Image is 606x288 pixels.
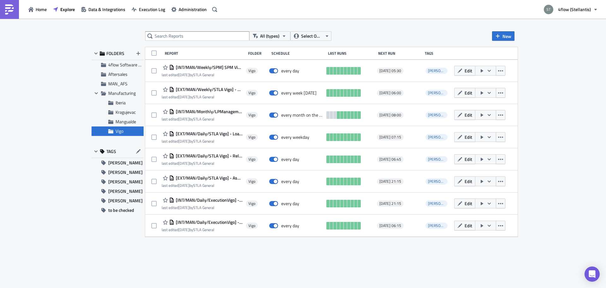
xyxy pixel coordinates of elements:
[465,112,472,118] span: Edit
[248,135,255,140] span: Vigo
[108,187,143,196] span: [PERSON_NAME]
[162,227,243,232] div: last edited by STLA General
[425,134,448,140] span: i.villaverde
[92,177,144,187] button: [PERSON_NAME]
[428,90,457,96] span: [PERSON_NAME]
[106,51,124,56] span: FOLDERS
[174,131,243,137] span: [EXT/MAN/Daily/STLA Vigo] - Loads FV3
[108,90,136,96] span: Manufacturing
[106,149,116,154] span: TAGS
[162,205,243,210] div: last edited by STLA General
[428,200,457,206] span: [PERSON_NAME]
[281,68,299,74] div: every day
[428,68,457,74] span: [PERSON_NAME]
[4,4,15,15] img: PushMetrics
[428,156,457,162] span: [PERSON_NAME]
[248,223,255,228] span: Vigo
[178,116,189,122] time: 2025-10-03T11:36:19Z
[248,68,255,73] span: Vigo
[178,72,189,78] time: 2025-07-14T10:23:21Z
[425,178,448,185] span: i.villaverde
[165,51,245,56] div: Report
[425,68,448,74] span: i.villaverde
[454,199,475,208] button: Edit
[540,3,601,16] button: 4flow (Stellantis)
[379,179,401,184] span: [DATE] 21:15
[492,31,514,41] button: New
[454,132,475,142] button: Edit
[428,112,457,118] span: [PERSON_NAME]
[248,90,255,95] span: Vigo
[162,161,243,166] div: last edited by STLA General
[50,4,78,14] a: Explore
[290,31,331,41] button: Select Owner
[465,67,472,74] span: Edit
[92,187,144,196] button: [PERSON_NAME]
[174,109,243,114] span: [INT/MAN/Monthly/LPManagement] - Excluded ROs Vigo
[248,51,268,56] div: Folder
[162,183,243,188] div: last edited by STLA General
[465,89,472,96] span: Edit
[139,6,165,13] span: Execution Log
[178,182,189,188] time: 2025-06-27T08:43:43Z
[425,200,448,207] span: i.villaverde
[378,51,422,56] div: Next Run
[502,33,511,40] span: New
[248,201,255,206] span: Vigo
[454,66,475,76] button: Edit
[379,135,401,140] span: [DATE] 07:15
[25,4,50,14] button: Home
[162,72,243,77] div: last edited by STLA General
[178,94,189,100] time: 2025-06-27T08:43:43Z
[92,205,144,215] button: to be checked
[178,227,189,233] time: 2025-06-27T08:43:44Z
[425,223,448,229] span: i.villaverde
[379,90,401,95] span: [DATE] 06:00
[454,110,475,120] button: Edit
[128,4,168,14] button: Execution Log
[174,175,243,181] span: [EXT/MAN/Daily/STLA Vigo] - Assigned loads for empties
[168,4,210,14] a: Administration
[78,4,128,14] button: Data & Integrations
[178,205,189,211] time: 2025-09-04T12:51:36Z
[116,128,123,134] span: Vigo
[108,205,134,215] span: to be checked
[543,4,554,15] img: Avatar
[92,158,144,168] button: [PERSON_NAME]
[281,156,299,162] div: every day
[174,153,243,159] span: [EXT/MAN/Daily/STLA Vigo] - Released TOs (FOP checker)
[36,6,47,13] span: Home
[465,222,472,229] span: Edit
[425,51,452,56] div: Tags
[116,109,136,115] span: Kragujevac
[425,112,448,118] span: i.villaverde
[281,134,309,140] div: every weekday
[428,134,457,140] span: [PERSON_NAME]
[428,223,457,229] span: [PERSON_NAME]
[379,157,401,162] span: [DATE] 06:45
[145,31,249,41] input: Search Reports
[425,156,448,162] span: i.villaverde
[454,88,475,98] button: Edit
[454,176,475,186] button: Edit
[379,68,401,73] span: [DATE] 05:30
[465,134,472,140] span: Edit
[465,200,472,207] span: Edit
[281,223,299,229] div: every day
[248,113,255,118] span: Vigo
[281,179,299,184] div: every day
[108,177,143,187] span: [PERSON_NAME]
[108,71,128,77] span: Aftersales
[281,112,323,118] div: every month on the 1st
[116,99,126,106] span: Iberia
[465,178,472,185] span: Edit
[108,80,128,87] span: MAN_AFS
[425,90,448,96] span: i.villaverde
[271,51,325,56] div: Schedule
[108,61,147,68] span: 4flow Software KAM
[465,156,472,162] span: Edit
[585,267,600,282] div: Open Intercom Messenger
[379,201,401,206] span: [DATE] 21:15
